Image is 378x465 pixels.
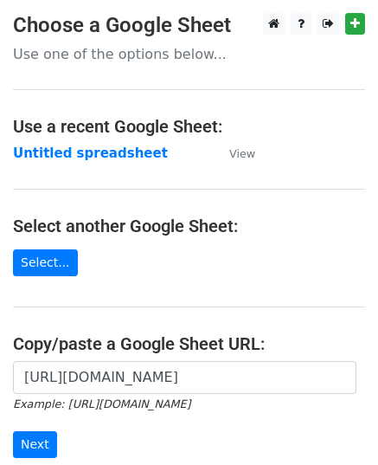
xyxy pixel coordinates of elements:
input: Paste your Google Sheet URL here [13,361,356,394]
h4: Copy/paste a Google Sheet URL: [13,333,365,354]
a: View [212,145,255,161]
input: Next [13,431,57,458]
h4: Select another Google Sheet: [13,216,365,236]
h3: Choose a Google Sheet [13,13,365,38]
p: Use one of the options below... [13,45,365,63]
a: Untitled spreadsheet [13,145,168,161]
small: Example: [URL][DOMAIN_NAME] [13,397,190,410]
h4: Use a recent Google Sheet: [13,116,365,137]
small: View [229,147,255,160]
a: Select... [13,249,78,276]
